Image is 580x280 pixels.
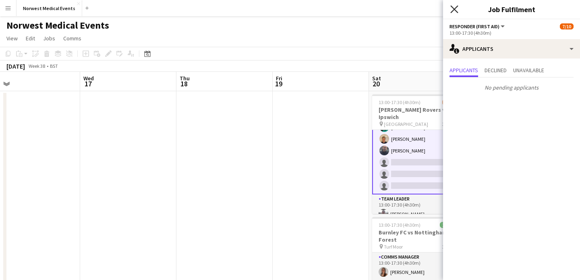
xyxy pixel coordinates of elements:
[60,33,85,44] a: Comms
[50,63,58,69] div: BST
[23,33,38,44] a: Edit
[372,253,462,280] app-card-role: Comms Manager1/113:00-17:30 (4h30m)[PERSON_NAME]
[372,229,462,243] h3: Burnley FC vs Nottingham Forest
[442,121,456,127] span: 3 Roles
[443,4,580,15] h3: Job Fulfilment
[372,84,462,194] app-card-role: 13:00-17:30 (4h30m)[PERSON_NAME][PERSON_NAME][PERSON_NAME][PERSON_NAME][PERSON_NAME]
[449,23,499,29] span: Responder (First Aid)
[384,244,403,250] span: Turf Moor
[442,99,456,105] span: 7/10
[6,35,18,42] span: View
[43,35,55,42] span: Jobs
[379,222,420,228] span: 13:00-17:30 (4h30m)
[443,39,580,59] div: Applicants
[27,63,47,69] span: Week 38
[449,67,478,73] span: Applicants
[371,79,381,88] span: 20
[275,79,282,88] span: 19
[63,35,81,42] span: Comms
[178,79,190,88] span: 18
[6,62,25,70] div: [DATE]
[449,30,574,36] div: 13:00-17:30 (4h30m)
[3,33,21,44] a: View
[372,75,381,82] span: Sat
[180,75,190,82] span: Thu
[442,244,456,250] span: 3 Roles
[372,106,462,121] h3: [PERSON_NAME] Rovers vs Ipswich
[440,222,456,228] span: 12/12
[82,79,94,88] span: 17
[17,0,82,16] button: Norwest Medical Events
[372,94,462,214] app-job-card: 13:00-17:30 (4h30m)7/10[PERSON_NAME] Rovers vs Ipswich [GEOGRAPHIC_DATA]3 Roles13:00-17:30 (4h30m...
[6,19,109,31] h1: Norwest Medical Events
[513,67,544,73] span: Unavailable
[276,75,282,82] span: Fri
[443,81,580,94] p: No pending applicants
[384,121,428,127] span: [GEOGRAPHIC_DATA]
[83,75,94,82] span: Wed
[449,23,506,29] button: Responder (First Aid)
[560,23,574,29] span: 7/10
[485,67,507,73] span: Declined
[379,99,420,105] span: 13:00-17:30 (4h30m)
[40,33,58,44] a: Jobs
[26,35,35,42] span: Edit
[372,194,462,222] app-card-role: Team Leader1/113:00-17:30 (4h30m)[PERSON_NAME]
